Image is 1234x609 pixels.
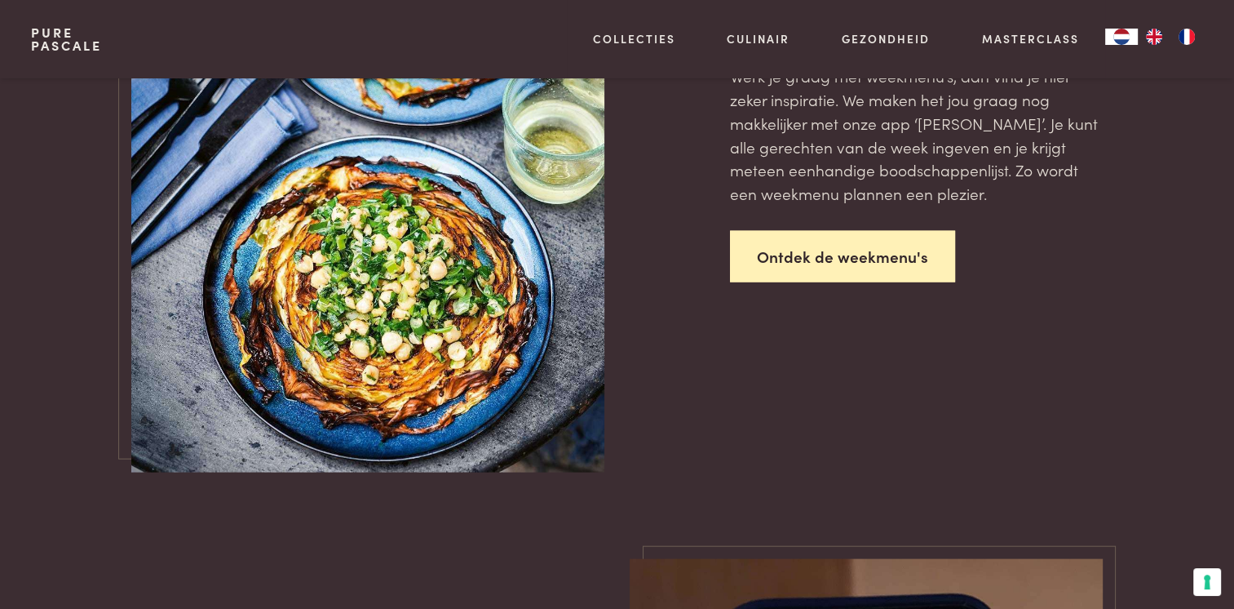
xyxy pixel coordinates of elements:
[730,64,1104,205] p: Werk je graag met weekmenu’s, dan vind je hier zeker inspiratie. We maken het jou graag nog makke...
[727,30,789,47] a: Culinair
[842,30,930,47] a: Gezondheid
[1138,29,1203,45] ul: Language list
[593,30,675,47] a: Collecties
[31,26,102,52] a: PurePascale
[1105,29,1138,45] div: Language
[1193,568,1221,596] button: Uw voorkeuren voor toestemming voor trackingtechnologieën
[982,30,1079,47] a: Masterclass
[1105,29,1138,45] a: NL
[1105,29,1203,45] aside: Language selected: Nederlands
[730,231,955,282] a: Ontdek de weekmenu's
[1170,29,1203,45] a: FR
[1138,29,1170,45] a: EN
